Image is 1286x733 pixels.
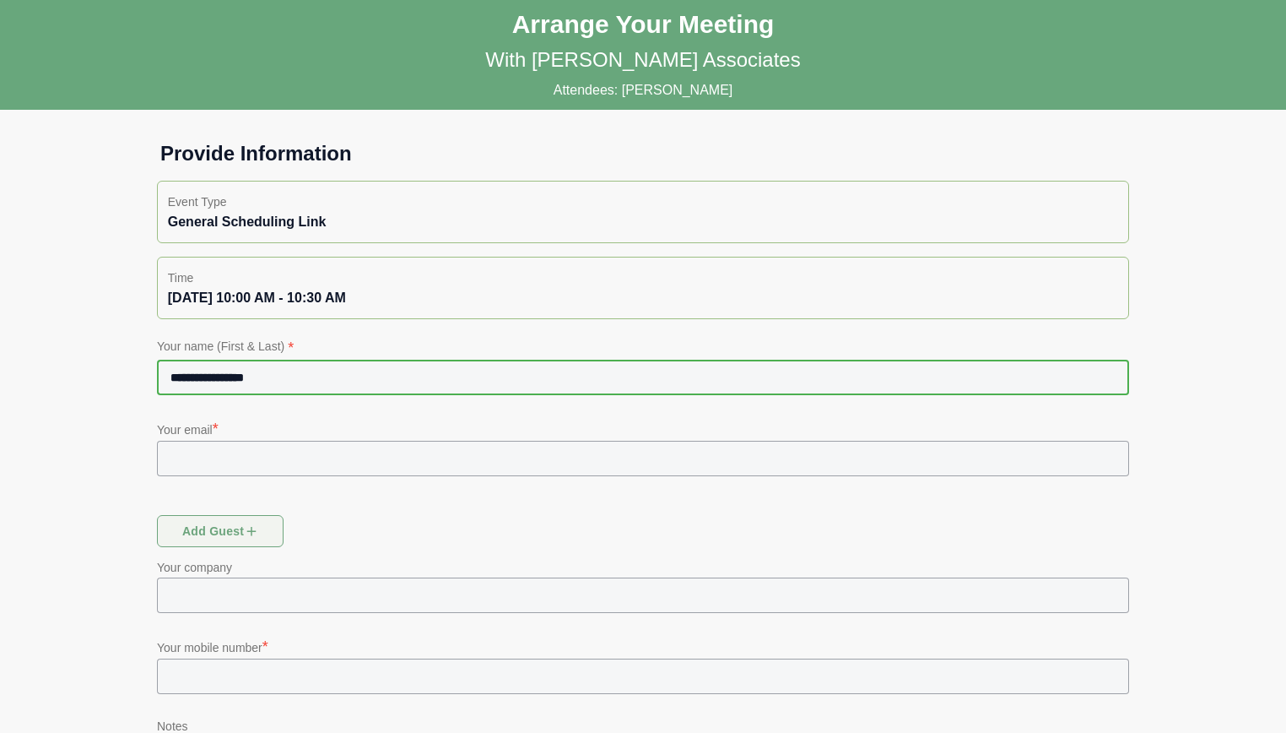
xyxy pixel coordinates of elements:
[147,140,1139,167] h1: Provide Information
[157,515,284,547] button: Add guest
[157,336,1129,360] p: Your name (First & Last)
[168,268,1118,288] p: Time
[168,288,1118,308] div: [DATE] 10:00 AM - 10:30 AM
[168,212,1118,232] div: General Scheduling Link
[157,635,1129,659] p: Your mobile number
[485,46,800,73] p: With [PERSON_NAME] Associates
[554,80,733,100] p: Attendees: [PERSON_NAME]
[181,515,260,547] span: Add guest
[512,9,775,40] h1: Arrange Your Meeting
[157,557,1129,578] p: Your company
[157,417,1129,441] p: Your email
[168,192,1118,212] p: Event Type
